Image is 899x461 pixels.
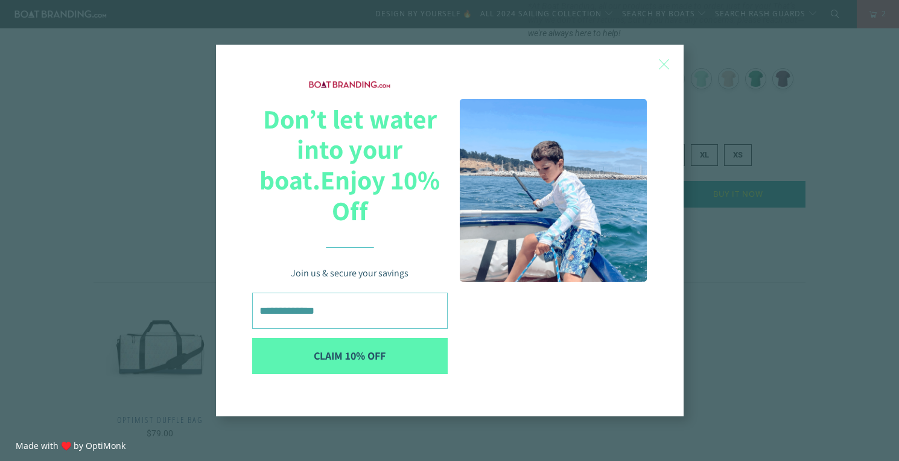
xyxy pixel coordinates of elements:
[308,78,392,92] img: logo-boatbranding_1724177287012.png
[291,267,408,279] span: Join us & secure your savings
[16,440,125,451] a: Made with ♥️ by OptiMonk
[320,162,440,228] span: Enjoy 10% Off
[314,349,386,363] span: CLAIM 10% OFF
[460,99,647,282] img: captura-de-pantal_1724178984139.png
[658,55,670,73] span: X
[259,101,437,197] span: Don’t let water into your boat.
